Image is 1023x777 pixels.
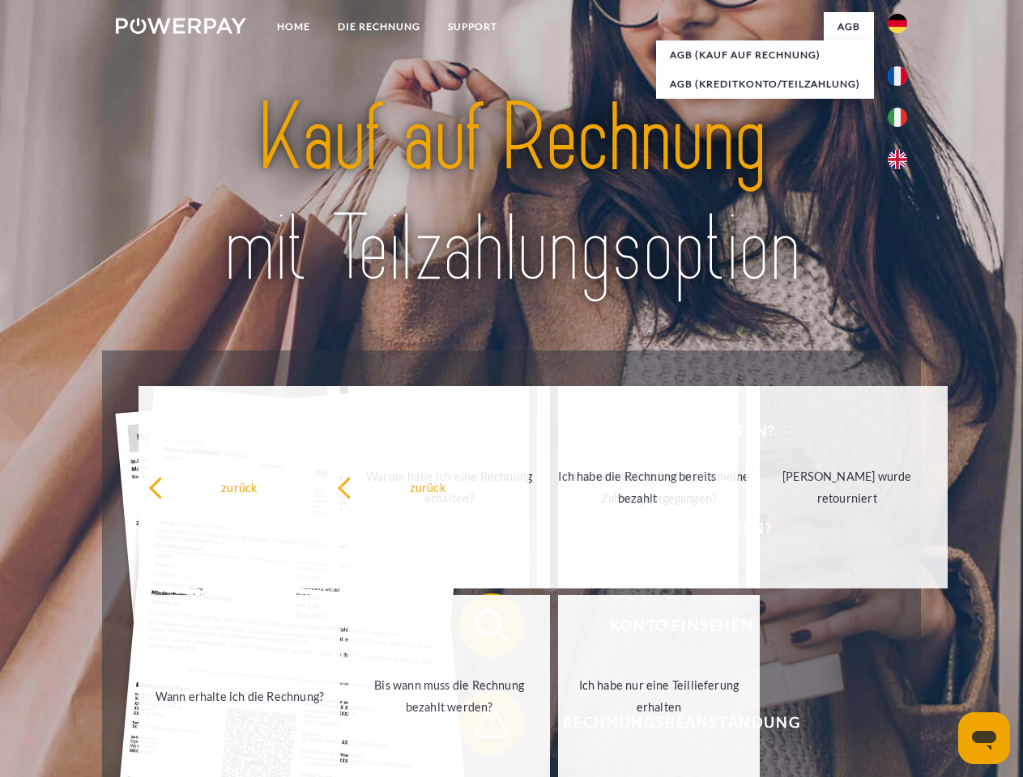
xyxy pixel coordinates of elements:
[116,18,246,34] img: logo-powerpay-white.svg
[358,674,540,718] div: Bis wann muss die Rechnung bezahlt werden?
[148,476,330,498] div: zurück
[656,70,874,99] a: AGB (Kreditkonto/Teilzahlung)
[958,712,1010,764] iframe: Schaltfläche zum Öffnen des Messaging-Fensters
[756,465,938,509] div: [PERSON_NAME] wurde retourniert
[888,150,907,169] img: en
[547,465,729,509] div: Ich habe die Rechnung bereits bezahlt
[263,12,324,41] a: Home
[888,108,907,127] img: it
[148,685,330,707] div: Wann erhalte ich die Rechnung?
[824,12,874,41] a: agb
[656,40,874,70] a: AGB (Kauf auf Rechnung)
[888,66,907,86] img: fr
[155,78,868,310] img: title-powerpay_de.svg
[337,476,519,498] div: zurück
[324,12,434,41] a: DIE RECHNUNG
[434,12,511,41] a: SUPPORT
[888,14,907,33] img: de
[568,674,750,718] div: Ich habe nur eine Teillieferung erhalten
